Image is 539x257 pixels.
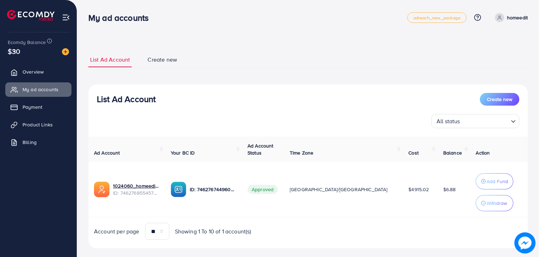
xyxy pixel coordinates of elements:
span: Overview [23,68,44,75]
span: Ad Account [94,149,120,156]
a: Billing [5,135,71,149]
span: $6.88 [443,186,456,193]
p: Withdraw [487,199,507,207]
input: Search for option [462,115,508,126]
a: 1024060_homeedit7_1737561213516 [113,182,159,189]
a: My ad accounts [5,82,71,96]
p: Add Fund [487,177,508,186]
span: Your BC ID [171,149,195,156]
h3: My ad accounts [88,13,154,23]
a: Overview [5,65,71,79]
a: homeedit [492,13,528,22]
button: Withdraw [476,195,513,211]
img: ic-ads-acc.e4c84228.svg [94,182,109,197]
span: All status [435,116,462,126]
span: ID: 7462768554572742672 [113,189,159,196]
span: Create new [487,96,512,103]
button: Create new [480,93,519,106]
span: Billing [23,139,37,146]
a: adreach_new_package [407,12,466,23]
button: Add Fund [476,173,513,189]
span: Showing 1 To 10 of 1 account(s) [175,227,251,236]
span: Approved [247,185,278,194]
h3: List Ad Account [97,94,156,104]
img: menu [62,13,70,21]
img: logo [7,10,55,21]
img: image [62,48,69,55]
span: Time Zone [290,149,313,156]
span: $4915.02 [408,186,429,193]
img: image [514,232,535,253]
div: Search for option [431,114,519,128]
img: ic-ba-acc.ded83a64.svg [171,182,186,197]
span: Ad Account Status [247,142,274,156]
span: Ecomdy Balance [8,39,46,46]
div: <span class='underline'>1024060_homeedit7_1737561213516</span></br>7462768554572742672 [113,182,159,197]
span: List Ad Account [90,56,130,64]
span: adreach_new_package [413,15,460,20]
span: Account per page [94,227,139,236]
span: $30 [8,46,20,56]
span: My ad accounts [23,86,58,93]
span: [GEOGRAPHIC_DATA]/[GEOGRAPHIC_DATA] [290,186,388,193]
a: Product Links [5,118,71,132]
span: Payment [23,104,42,111]
span: Balance [443,149,462,156]
span: Product Links [23,121,53,128]
span: Action [476,149,490,156]
span: Cost [408,149,419,156]
a: Payment [5,100,71,114]
span: Create new [148,56,177,64]
p: ID: 7462767449604177937 [190,185,236,194]
p: homeedit [507,13,528,22]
